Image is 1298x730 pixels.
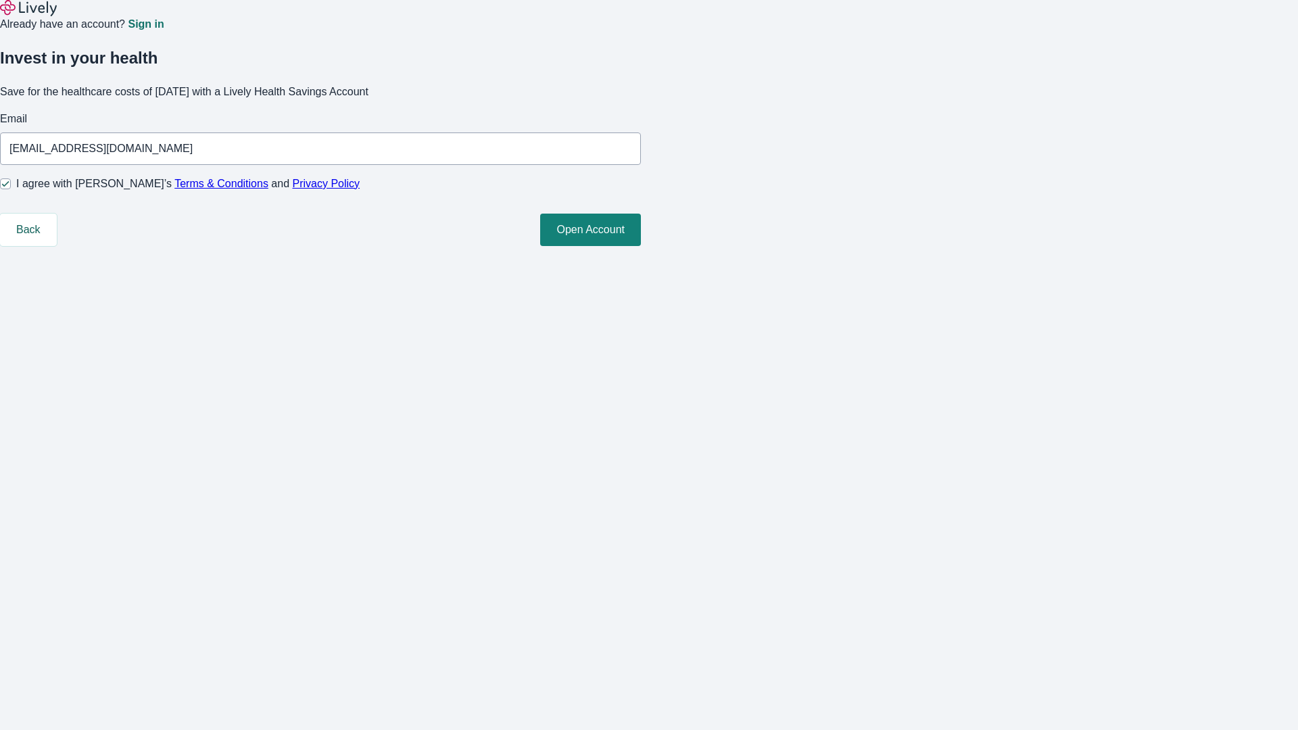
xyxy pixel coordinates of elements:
a: Sign in [128,19,164,30]
span: I agree with [PERSON_NAME]’s and [16,176,360,192]
a: Terms & Conditions [174,178,268,189]
a: Privacy Policy [293,178,360,189]
button: Open Account [540,214,641,246]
